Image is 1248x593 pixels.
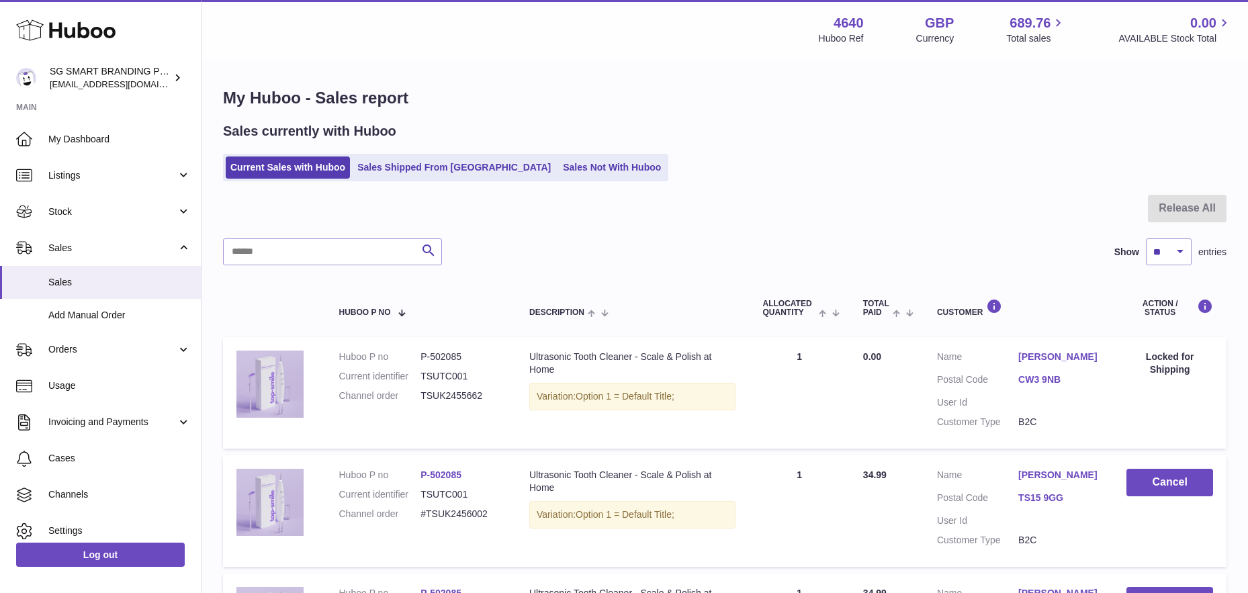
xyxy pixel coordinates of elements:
[339,390,420,402] dt: Channel order
[48,133,191,146] span: My Dashboard
[223,87,1227,109] h1: My Huboo - Sales report
[863,300,889,317] span: Total paid
[558,156,666,179] a: Sales Not With Huboo
[762,300,815,317] span: ALLOCATED Quantity
[937,299,1100,317] div: Customer
[1018,492,1100,504] a: TS15 9GG
[339,469,420,482] dt: Huboo P no
[1118,14,1232,45] a: 0.00 AVAILABLE Stock Total
[48,452,191,465] span: Cases
[529,469,736,494] div: Ultrasonic Tooth Cleaner - Scale & Polish at Home
[420,390,502,402] dd: TSUK2455662
[16,543,185,567] a: Log out
[353,156,555,179] a: Sales Shipped From [GEOGRAPHIC_DATA]
[420,351,502,363] dd: P-502085
[1126,351,1213,376] div: Locked for Shipping
[863,351,881,362] span: 0.00
[48,242,177,255] span: Sales
[226,156,350,179] a: Current Sales with Huboo
[420,370,502,383] dd: TSUTC001
[48,169,177,182] span: Listings
[529,501,736,529] div: Variation:
[576,509,674,520] span: Option 1 = Default Title;
[1018,416,1100,428] dd: B2C
[863,469,887,480] span: 34.99
[1018,351,1100,363] a: [PERSON_NAME]
[937,534,1018,547] dt: Customer Type
[937,469,1018,485] dt: Name
[1018,373,1100,386] a: CW3 9NB
[339,308,390,317] span: Huboo P no
[48,416,177,428] span: Invoicing and Payments
[576,391,674,402] span: Option 1 = Default Title;
[48,379,191,392] span: Usage
[236,469,304,536] img: plaqueremoverforteethbestselleruk5.png
[339,488,420,501] dt: Current identifier
[1114,246,1139,259] label: Show
[339,508,420,520] dt: Channel order
[1006,14,1066,45] a: 689.76 Total sales
[1198,246,1227,259] span: entries
[925,14,954,32] strong: GBP
[1010,14,1051,32] span: 689.76
[1126,299,1213,317] div: Action / Status
[529,383,736,410] div: Variation:
[420,469,461,480] a: P-502085
[420,488,502,501] dd: TSUTC001
[1018,469,1100,482] a: [PERSON_NAME]
[749,455,849,567] td: 1
[834,14,864,32] strong: 4640
[937,373,1018,390] dt: Postal Code
[48,206,177,218] span: Stock
[50,65,171,91] div: SG SMART BRANDING PTE. LTD.
[48,276,191,289] span: Sales
[937,416,1018,428] dt: Customer Type
[937,492,1018,508] dt: Postal Code
[339,351,420,363] dt: Huboo P no
[529,308,584,317] span: Description
[48,343,177,356] span: Orders
[529,351,736,376] div: Ultrasonic Tooth Cleaner - Scale & Polish at Home
[223,122,396,140] h2: Sales currently with Huboo
[1018,534,1100,547] dd: B2C
[1118,32,1232,45] span: AVAILABLE Stock Total
[1190,14,1216,32] span: 0.00
[916,32,954,45] div: Currency
[819,32,864,45] div: Huboo Ref
[48,524,191,537] span: Settings
[48,488,191,501] span: Channels
[1126,469,1213,496] button: Cancel
[1006,32,1066,45] span: Total sales
[16,68,36,88] img: uktopsmileshipping@gmail.com
[339,370,420,383] dt: Current identifier
[937,351,1018,367] dt: Name
[48,309,191,322] span: Add Manual Order
[937,514,1018,527] dt: User Id
[937,396,1018,409] dt: User Id
[50,79,197,89] span: [EMAIL_ADDRESS][DOMAIN_NAME]
[420,508,502,520] dd: #TSUK2456002
[749,337,849,449] td: 1
[236,351,304,418] img: plaqueremoverforteethbestselleruk5.png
